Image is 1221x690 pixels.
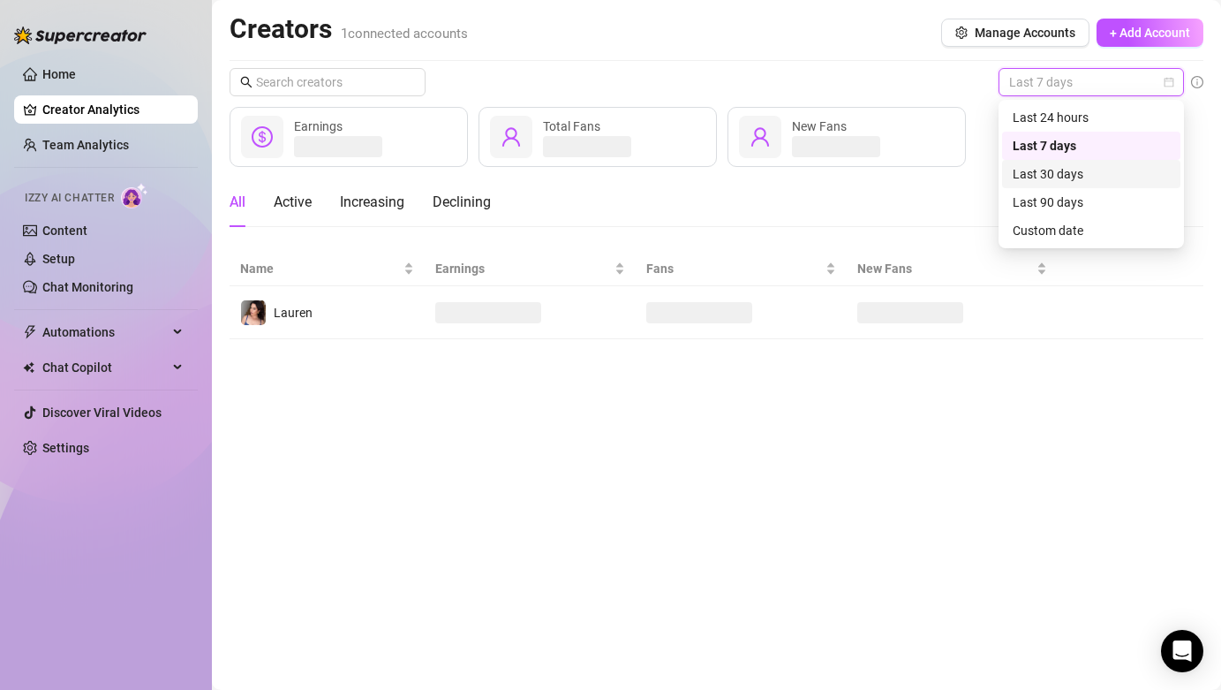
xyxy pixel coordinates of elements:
[23,325,37,339] span: thunderbolt
[240,76,252,88] span: search
[1013,164,1170,184] div: Last 30 days
[240,259,400,278] span: Name
[42,138,129,152] a: Team Analytics
[14,27,147,44] img: logo-BBDzfeDw.svg
[1013,136,1170,155] div: Last 7 days
[636,252,847,286] th: Fans
[1002,160,1180,188] div: Last 30 days
[23,361,34,374] img: Chat Copilot
[25,190,114,207] span: Izzy AI Chatter
[1002,132,1180,160] div: Last 7 days
[42,252,75,266] a: Setup
[241,300,266,325] img: Lauren
[792,119,847,133] span: New Fans
[230,12,468,46] h2: Creators
[42,406,162,420] a: Discover Viral Videos
[1164,77,1174,87] span: calendar
[1002,188,1180,216] div: Last 90 days
[42,280,133,294] a: Chat Monitoring
[1097,19,1203,47] button: + Add Account
[294,119,343,133] span: Earnings
[425,252,636,286] th: Earnings
[543,119,600,133] span: Total Fans
[955,27,968,39] span: setting
[230,252,425,286] th: Name
[256,72,401,92] input: Search creators
[42,67,76,81] a: Home
[433,192,491,213] div: Declining
[42,353,168,382] span: Chat Copilot
[847,252,1058,286] th: New Fans
[857,259,1033,278] span: New Fans
[42,224,87,238] a: Content
[501,126,522,148] span: user
[1002,103,1180,132] div: Last 24 hours
[1191,76,1203,88] span: info-circle
[341,26,468,42] span: 1 connected accounts
[1161,630,1203,672] div: Open Intercom Messenger
[121,183,148,209] img: AI Chatter
[941,19,1089,47] button: Manage Accounts
[230,192,245,213] div: All
[340,192,404,213] div: Increasing
[435,259,611,278] span: Earnings
[975,26,1075,40] span: Manage Accounts
[42,318,168,346] span: Automations
[274,192,312,213] div: Active
[252,126,273,148] span: dollar-circle
[42,95,184,124] a: Creator Analytics
[646,259,822,278] span: Fans
[750,126,771,148] span: user
[1013,108,1170,127] div: Last 24 hours
[1002,216,1180,245] div: Custom date
[42,441,89,455] a: Settings
[1013,193,1170,212] div: Last 90 days
[274,306,313,320] span: Lauren
[1110,26,1190,40] span: + Add Account
[1009,69,1173,95] span: Last 7 days
[1013,221,1170,240] div: Custom date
